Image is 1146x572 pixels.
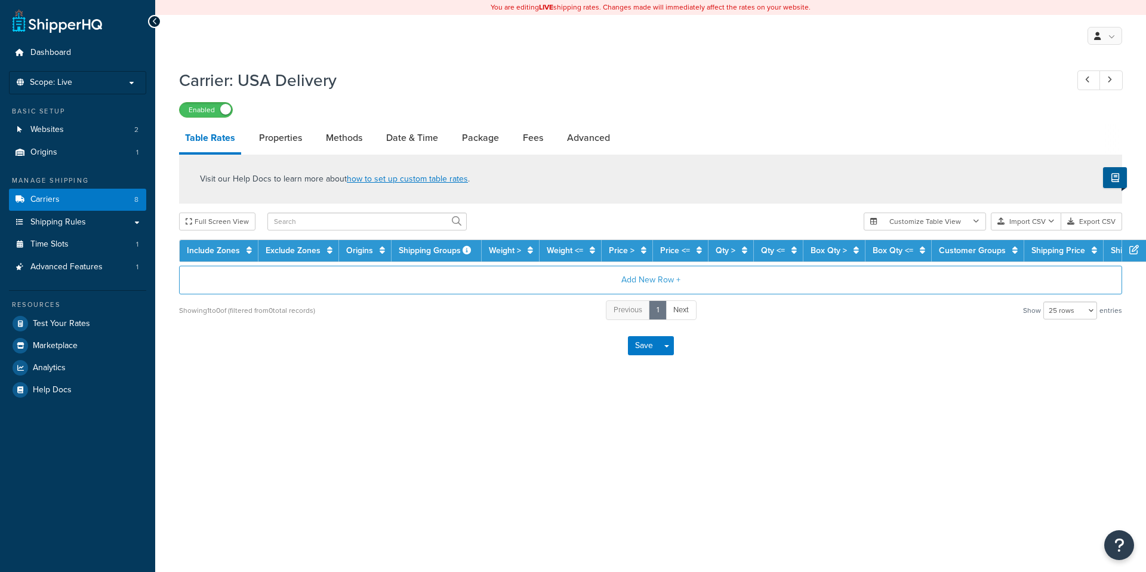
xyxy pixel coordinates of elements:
[9,300,146,310] div: Resources
[9,256,146,278] li: Advanced Features
[811,244,847,257] a: Box Qty >
[136,262,138,272] span: 1
[456,124,505,152] a: Package
[30,78,72,88] span: Scope: Live
[9,379,146,401] a: Help Docs
[9,211,146,233] a: Shipping Rules
[136,147,138,158] span: 1
[9,233,146,256] li: Time Slots
[614,304,642,315] span: Previous
[873,244,913,257] a: Box Qty <=
[187,244,240,257] a: Include Zones
[716,244,735,257] a: Qty >
[561,124,616,152] a: Advanced
[253,124,308,152] a: Properties
[628,336,660,355] button: Save
[179,302,315,319] div: Showing 1 to 0 of (filtered from 0 total records)
[609,244,634,257] a: Price >
[9,119,146,141] li: Websites
[30,48,71,58] span: Dashboard
[9,142,146,164] a: Origins1
[9,256,146,278] a: Advanced Features1
[991,213,1061,230] button: Import CSV
[33,341,78,351] span: Marketplace
[9,335,146,356] a: Marketplace
[606,300,650,320] a: Previous
[1104,530,1134,560] button: Open Resource Center
[1099,302,1122,319] span: entries
[1099,70,1123,90] a: Next Record
[517,124,549,152] a: Fees
[30,195,60,205] span: Carriers
[539,2,553,13] b: LIVE
[1031,244,1085,257] a: Shipping Price
[649,300,667,320] a: 1
[9,233,146,256] a: Time Slots1
[320,124,368,152] a: Methods
[392,240,482,262] th: Shipping Groups
[9,189,146,211] a: Carriers8
[1103,167,1127,188] button: Show Help Docs
[1023,302,1041,319] span: Show
[30,217,86,227] span: Shipping Rules
[547,244,583,257] a: Weight <=
[9,189,146,211] li: Carriers
[1077,70,1101,90] a: Previous Record
[33,319,90,329] span: Test Your Rates
[200,173,470,186] p: Visit our Help Docs to learn more about .
[30,125,64,135] span: Websites
[30,239,69,250] span: Time Slots
[9,106,146,116] div: Basic Setup
[179,213,255,230] button: Full Screen View
[666,300,697,320] a: Next
[347,173,468,185] a: how to set up custom table rates
[33,385,72,395] span: Help Docs
[33,363,66,373] span: Analytics
[180,103,232,117] label: Enabled
[673,304,689,315] span: Next
[761,244,785,257] a: Qty <=
[134,195,138,205] span: 8
[489,244,521,257] a: Weight >
[179,266,1122,294] button: Add New Row +
[864,213,986,230] button: Customize Table View
[9,313,146,334] a: Test Your Rates
[1061,213,1122,230] button: Export CSV
[30,262,103,272] span: Advanced Features
[380,124,444,152] a: Date & Time
[136,239,138,250] span: 1
[346,244,373,257] a: Origins
[9,142,146,164] li: Origins
[179,124,241,155] a: Table Rates
[9,176,146,186] div: Manage Shipping
[939,244,1006,257] a: Customer Groups
[179,69,1055,92] h1: Carrier: USA Delivery
[266,244,321,257] a: Exclude Zones
[9,357,146,379] a: Analytics
[9,42,146,64] a: Dashboard
[9,119,146,141] a: Websites2
[267,213,467,230] input: Search
[134,125,138,135] span: 2
[30,147,57,158] span: Origins
[660,244,690,257] a: Price <=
